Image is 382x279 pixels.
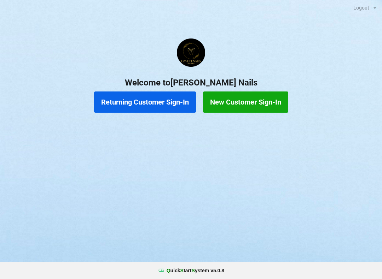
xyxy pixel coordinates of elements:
[353,5,369,10] div: Logout
[158,267,165,274] img: favicon.ico
[180,268,184,273] span: S
[94,91,196,113] button: Returning Customer Sign-In
[167,268,170,273] span: Q
[203,91,288,113] button: New Customer Sign-In
[191,268,195,273] span: S
[177,38,205,67] img: Lovett1.png
[167,267,224,274] b: uick tart ystem v 5.0.8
